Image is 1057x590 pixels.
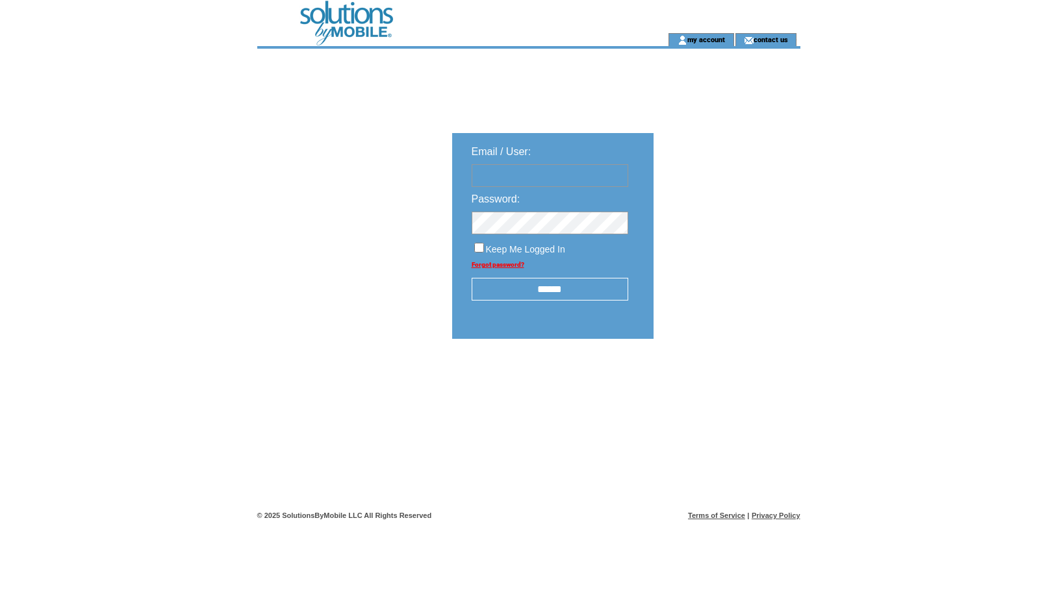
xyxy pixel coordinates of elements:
[754,35,788,43] a: contact us
[486,244,565,254] span: Keep Me Logged In
[691,371,756,387] img: transparent.png
[747,511,749,519] span: |
[687,35,725,43] a: my account
[752,511,800,519] a: Privacy Policy
[472,146,531,157] span: Email / User:
[472,193,520,204] span: Password:
[472,261,524,268] a: Forgot password?
[257,511,432,519] span: © 2025 SolutionsByMobile LLC All Rights Reserved
[744,35,754,45] img: contact_us_icon.gif
[678,35,687,45] img: account_icon.gif
[688,511,745,519] a: Terms of Service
